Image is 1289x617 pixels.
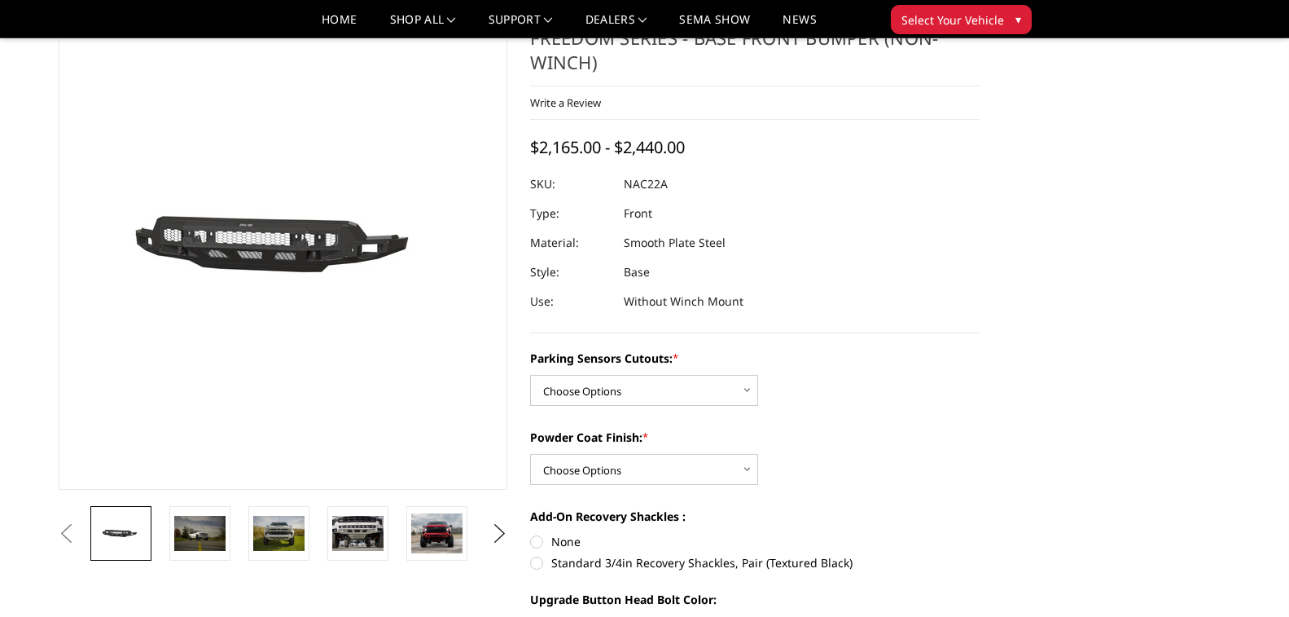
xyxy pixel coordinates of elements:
[624,170,668,199] dd: NAC22A
[624,228,726,258] dd: Smooth Plate Steel
[487,522,511,546] button: Next
[489,14,553,37] a: Support
[1208,539,1289,617] iframe: Chat Widget
[530,258,612,287] dt: Style:
[624,287,743,316] dd: Without Winch Mount
[624,199,652,228] dd: Front
[530,350,980,367] label: Parking Sensors Cutouts:
[530,287,612,316] dt: Use:
[530,533,980,550] label: None
[411,513,463,554] img: 2022-2025 Chevrolet Silverado 1500 - Freedom Series - Base Front Bumper (non-winch)
[624,258,650,287] dd: Base
[679,14,750,37] a: SEMA Show
[901,11,1004,29] span: Select Your Vehicle
[530,554,980,571] label: Standard 3/4in Recovery Shackles, Pair (Textured Black)
[174,516,226,550] img: 2022-2025 Chevrolet Silverado 1500 - Freedom Series - Base Front Bumper (non-winch)
[530,591,980,608] label: Upgrade Button Head Bolt Color:
[390,14,456,37] a: shop all
[322,14,357,37] a: Home
[59,1,508,490] a: 2022-2025 Chevrolet Silverado 1500 - Freedom Series - Base Front Bumper (non-winch)
[530,95,601,110] a: Write a Review
[783,14,816,37] a: News
[530,1,980,86] h1: [DATE]-[DATE] Chevrolet Silverado 1500 - Freedom Series - Base Front Bumper (non-winch)
[332,516,384,550] img: 2022-2025 Chevrolet Silverado 1500 - Freedom Series - Base Front Bumper (non-winch)
[891,5,1032,34] button: Select Your Vehicle
[585,14,647,37] a: Dealers
[253,516,305,550] img: 2022-2025 Chevrolet Silverado 1500 - Freedom Series - Base Front Bumper (non-winch)
[530,199,612,228] dt: Type:
[530,429,980,446] label: Powder Coat Finish:
[1015,11,1021,28] span: ▾
[530,228,612,258] dt: Material:
[530,170,612,199] dt: SKU:
[530,508,980,525] label: Add-On Recovery Shackles :
[55,522,79,546] button: Previous
[530,136,685,158] span: $2,165.00 - $2,440.00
